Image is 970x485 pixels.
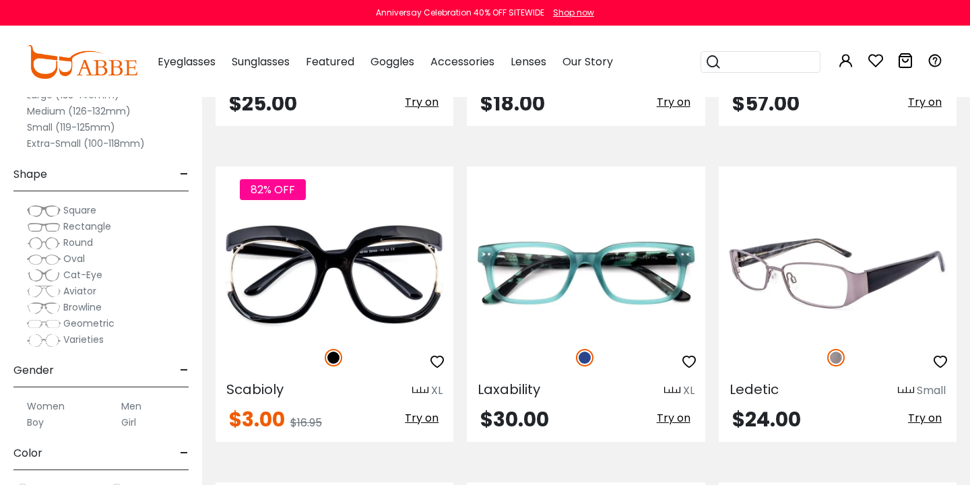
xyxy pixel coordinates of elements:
img: Blue Laxability - Acetate ,Universal Bridge Fit [467,215,705,334]
img: Square.png [27,204,61,218]
span: Try on [405,94,439,110]
img: Blue [576,349,593,366]
div: Small [917,383,946,399]
span: Round [63,236,93,249]
span: Square [63,203,96,217]
img: Gun Ledetic - Acetate,Metal ,Adjust Nose Pads [719,215,957,334]
button: Try on [401,94,443,111]
span: - [180,354,189,387]
button: Try on [653,94,694,111]
a: Shop now [546,7,594,18]
span: Try on [908,410,942,426]
img: Geometric.png [27,317,61,331]
span: - [180,437,189,470]
button: Try on [904,94,946,111]
span: 82% OFF [240,179,306,200]
span: Browline [63,300,102,314]
span: $30.00 [480,405,549,434]
span: Accessories [430,54,494,69]
span: Gender [13,354,54,387]
div: XL [683,383,694,399]
span: Laxability [478,380,540,399]
label: Girl [121,414,136,430]
img: abbeglasses.com [27,45,137,79]
span: Shape [13,158,47,191]
label: Boy [27,414,44,430]
img: Oval.png [27,253,61,266]
div: XL [431,383,443,399]
span: Sunglasses [232,54,290,69]
span: Try on [657,94,690,110]
button: Try on [653,410,694,427]
img: Cat-Eye.png [27,269,61,282]
span: Eyeglasses [158,54,216,69]
span: Goggles [370,54,414,69]
img: Browline.png [27,301,61,315]
img: Black [325,349,342,366]
label: Medium (126-132mm) [27,103,131,119]
span: Try on [908,94,942,110]
span: $16.95 [290,415,322,430]
span: Oval [63,252,85,265]
img: Varieties.png [27,333,61,348]
span: Geometric [63,317,115,330]
div: Shop now [553,7,594,19]
span: Ledetic [730,380,779,399]
button: Try on [904,410,946,427]
span: $25.00 [229,89,297,118]
span: Try on [657,410,690,426]
span: Our Story [562,54,613,69]
span: Try on [405,410,439,426]
img: size ruler [664,386,680,396]
span: Scabioly [226,380,284,399]
button: Try on [401,410,443,427]
img: size ruler [898,386,914,396]
img: Aviator.png [27,285,61,298]
label: Small (119-125mm) [27,119,115,135]
span: $57.00 [732,89,800,118]
img: Round.png [27,236,61,250]
label: Women [27,398,65,414]
img: size ruler [412,386,428,396]
span: Rectangle [63,220,111,233]
span: $18.00 [480,89,545,118]
span: Color [13,437,42,470]
span: Featured [306,54,354,69]
div: Anniversay Celebration 40% OFF SITEWIDE [376,7,544,19]
span: Cat-Eye [63,268,102,282]
span: $3.00 [229,405,285,434]
span: - [180,158,189,191]
label: Men [121,398,141,414]
span: $24.00 [732,405,801,434]
span: Lenses [511,54,546,69]
img: Black Scabioly - Plastic ,Universal Bridge Fit [216,215,453,334]
img: Gun [827,349,845,366]
img: Rectangle.png [27,220,61,234]
span: Varieties [63,333,104,346]
span: Aviator [63,284,96,298]
label: Extra-Small (100-118mm) [27,135,145,152]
